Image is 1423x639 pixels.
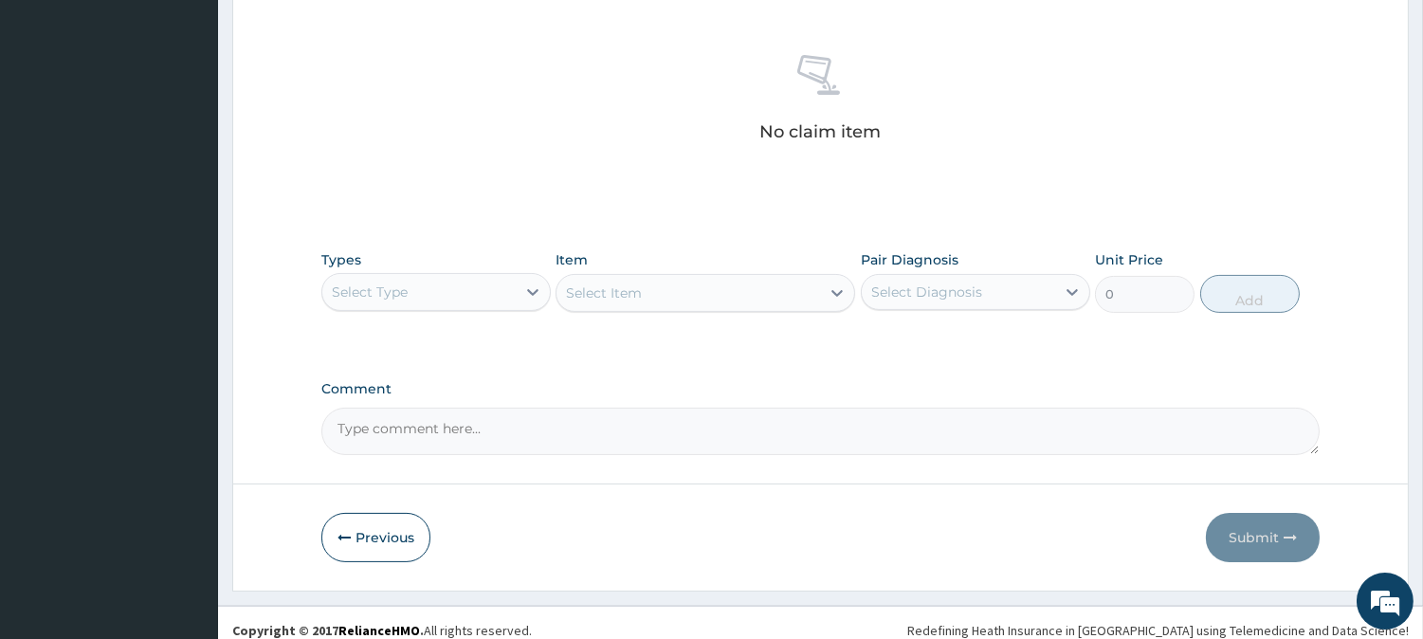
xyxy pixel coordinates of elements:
[1200,275,1300,313] button: Add
[556,250,588,269] label: Item
[321,513,430,562] button: Previous
[1206,513,1320,562] button: Submit
[110,196,262,388] span: We're online!
[321,252,361,268] label: Types
[311,9,356,55] div: Minimize live chat window
[1095,250,1163,269] label: Unit Price
[332,283,408,301] div: Select Type
[35,95,77,142] img: d_794563401_company_1708531726252_794563401
[321,381,1320,397] label: Comment
[338,622,420,639] a: RelianceHMO
[99,106,319,131] div: Chat with us now
[232,622,424,639] strong: Copyright © 2017 .
[861,250,958,269] label: Pair Diagnosis
[759,122,881,141] p: No claim item
[9,432,361,499] textarea: Type your message and hit 'Enter'
[871,283,982,301] div: Select Diagnosis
